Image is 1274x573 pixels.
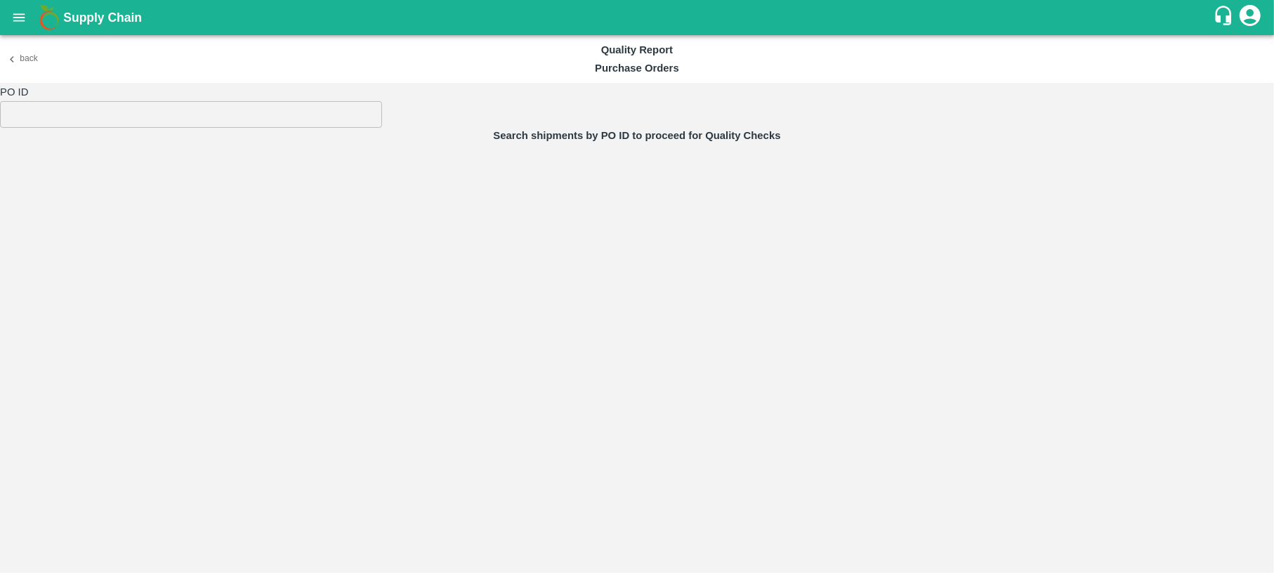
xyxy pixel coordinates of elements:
[258,41,1016,59] h6: Quality Report
[3,1,35,34] button: open drawer
[63,11,142,25] b: Supply Chain
[63,8,1213,27] a: Supply Chain
[493,130,780,141] b: Search shipments by PO ID to proceed for Quality Checks
[1237,3,1263,32] div: account of current user
[35,4,63,32] img: logo
[258,59,1016,77] h6: Purchase Orders
[1213,5,1237,30] div: customer-support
